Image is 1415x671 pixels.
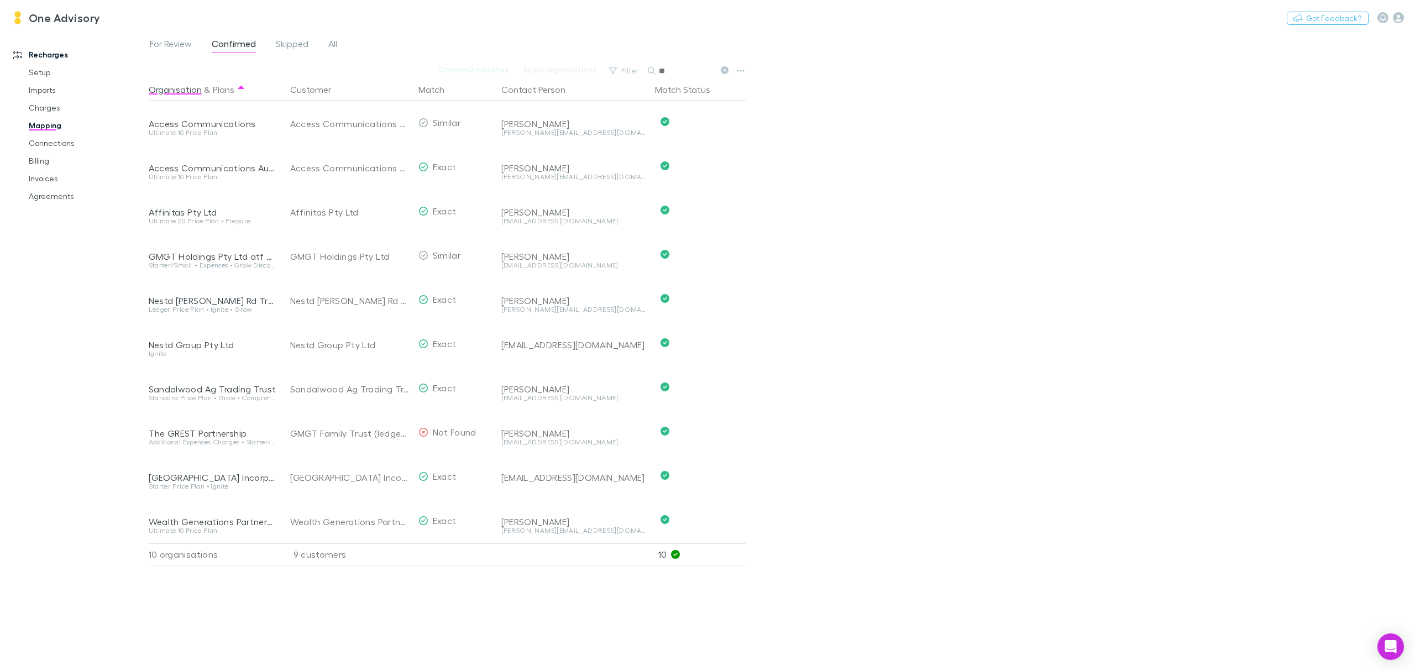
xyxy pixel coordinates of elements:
span: All [328,38,337,53]
button: Organisation [149,78,202,101]
div: [EMAIL_ADDRESS][DOMAIN_NAME] [501,218,646,224]
div: [PERSON_NAME] [501,428,646,439]
div: [PERSON_NAME][EMAIL_ADDRESS][DOMAIN_NAME] [501,129,646,136]
div: Ultimate 10 Price Plan [149,129,277,136]
div: Starter/Small + Expenses • Grow Discount B [149,262,277,269]
a: Agreements [18,187,158,205]
div: Nestd [PERSON_NAME] Rd Trust [290,279,410,323]
button: Plans [213,78,234,101]
div: Access Communications Aust Unit Trust [290,146,410,190]
div: [EMAIL_ADDRESS][DOMAIN_NAME] [501,439,646,445]
a: Setup [18,64,158,81]
svg: Confirmed [661,471,669,480]
button: Filter [604,64,646,77]
div: Access Communications [149,118,277,129]
div: GMGT Holdings Pty Ltd [290,234,410,279]
span: Similar [433,250,461,260]
h3: One Advisory [29,11,101,24]
div: [GEOGRAPHIC_DATA] Incorporated [290,455,410,500]
svg: Confirmed [661,515,669,524]
svg: Confirmed [661,338,669,347]
div: Access Communications Aust Unit Trust [290,102,410,146]
button: Contact Person [501,78,579,101]
div: 9 customers [281,543,414,565]
div: [PERSON_NAME][EMAIL_ADDRESS][DOMAIN_NAME] [501,527,646,534]
div: Nestd Group Pty Ltd [290,323,410,367]
svg: Confirmed [661,250,669,259]
div: Sandalwood Ag Trading Trust [149,384,277,395]
svg: Confirmed [661,206,669,214]
span: For Review [150,38,192,53]
div: [EMAIL_ADDRESS][DOMAIN_NAME] [501,339,646,350]
span: Confirmed [212,38,256,53]
div: The GREST Partnership [149,428,277,439]
div: Nestd Group Pty Ltd [149,339,277,350]
span: Exact [433,382,457,393]
a: One Advisory [4,4,107,31]
span: Exact [433,515,457,526]
div: Open Intercom Messenger [1377,633,1404,660]
a: Imports [18,81,158,99]
a: Connections [18,134,158,152]
span: Exact [433,338,457,349]
span: Exact [433,294,457,305]
div: GMGT Family Trust (ledger file) [290,411,410,455]
div: Sandalwood Ag Trading Trust [290,367,410,411]
div: [PERSON_NAME] [501,295,646,306]
div: Starter Price Plan • Ignite [149,483,277,490]
div: Standard Price Plan • Grow • Comprehensive [149,395,277,401]
svg: Confirmed [661,382,669,391]
p: 10 [658,544,746,565]
div: [PERSON_NAME][EMAIL_ADDRESS][DOMAIN_NAME] [501,174,646,180]
div: Ignite [149,350,277,357]
a: Charges [18,99,158,117]
div: & [149,78,277,101]
div: Ledger Price Plan • Ignite • Grow [149,306,277,313]
span: Not Found [433,427,476,437]
span: Exact [433,161,457,172]
div: [GEOGRAPHIC_DATA] Incorporated [149,472,277,483]
div: [PERSON_NAME][EMAIL_ADDRESS][DOMAIN_NAME] [501,306,646,313]
div: [EMAIL_ADDRESS][DOMAIN_NAME] [501,395,646,401]
div: 10 organisations [149,543,281,565]
a: Billing [18,152,158,170]
div: [PERSON_NAME] [501,162,646,174]
div: [EMAIL_ADDRESS][DOMAIN_NAME] [501,472,646,483]
div: [PERSON_NAME] [501,251,646,262]
div: Affinitas Pty Ltd [149,207,277,218]
span: Exact [433,471,457,481]
div: GMGT Holdings Pty Ltd atf GMGT Family Trust (The GREST Partnership) [149,251,277,262]
div: Additional Expenses Charges • Starter/Small + Expenses [149,439,277,445]
div: [PERSON_NAME] [501,118,646,129]
button: Customer [290,78,344,101]
a: Invoices [18,170,158,187]
div: Nestd [PERSON_NAME] Rd Trust [149,295,277,306]
div: Ultimate 10 Price Plan [149,527,277,534]
img: One Advisory's Logo [11,11,24,24]
a: Recharges [2,46,158,64]
button: Match Status [655,78,724,101]
svg: Confirmed [661,117,669,126]
div: Access Communications Aust Unit Trust [149,162,277,174]
button: Match [418,78,458,101]
a: Mapping [18,117,158,134]
div: Affinitas Pty Ltd [290,190,410,234]
div: [PERSON_NAME] [501,384,646,395]
div: Ultimate 20 Price Plan • Prepare [149,218,277,224]
svg: Confirmed [661,427,669,436]
div: [PERSON_NAME] [501,516,646,527]
div: [PERSON_NAME] [501,207,646,218]
span: Similar [433,117,461,128]
button: Got Feedback? [1287,12,1369,25]
div: [EMAIL_ADDRESS][DOMAIN_NAME] [501,262,646,269]
span: Exact [433,206,457,216]
div: Ultimate 10 Price Plan [149,174,277,180]
div: Wealth Generations Partnership [149,516,277,527]
button: Skip0 organisations [516,63,604,76]
span: Skipped [276,38,308,53]
svg: Confirmed [661,161,669,170]
button: Confirm0 matches [431,63,516,76]
svg: Confirmed [661,294,669,303]
div: Wealth Generations Partnership [290,500,410,544]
